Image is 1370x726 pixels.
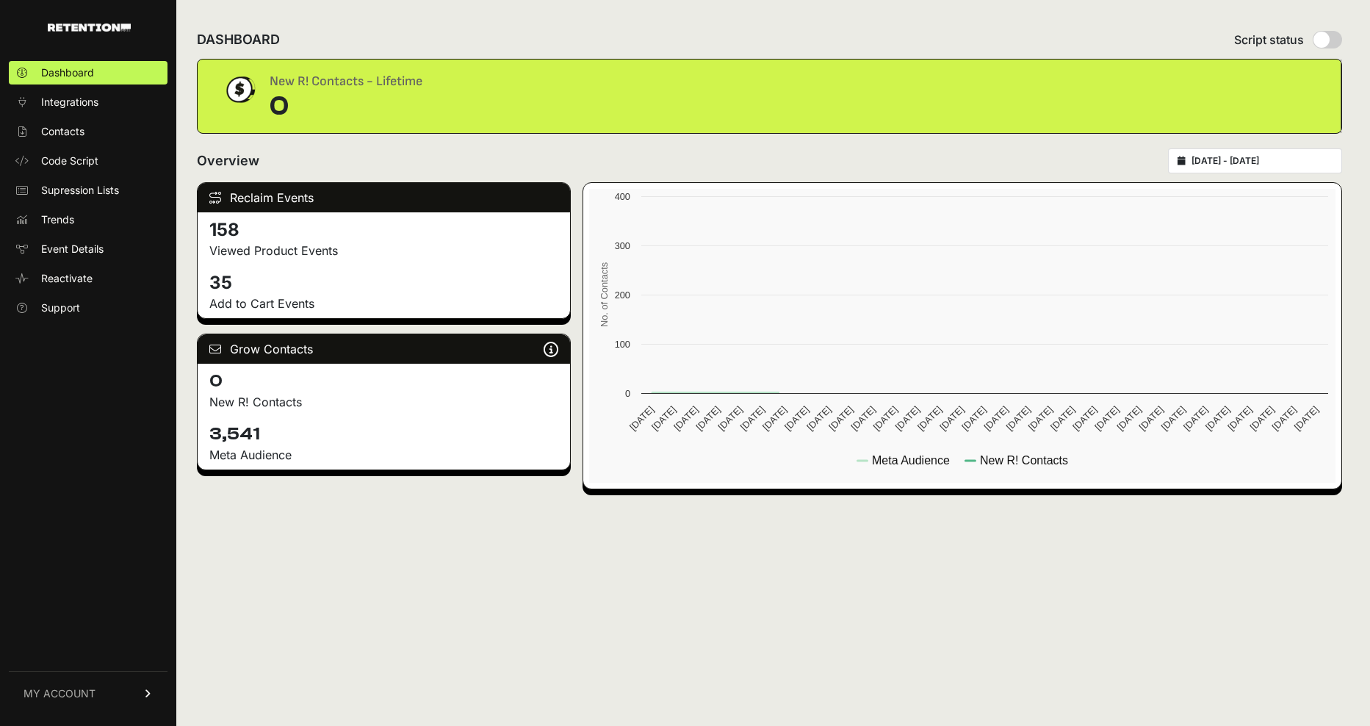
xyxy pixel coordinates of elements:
p: Viewed Product Events [209,242,558,259]
h4: 0 [209,370,558,393]
text: [DATE] [1137,404,1166,433]
a: Trends [9,208,167,231]
span: Event Details [41,242,104,256]
text: [DATE] [1247,404,1276,433]
a: MY ACCOUNT [9,671,167,716]
text: [DATE] [738,404,767,433]
h2: DASHBOARD [197,29,280,50]
span: Code Script [41,154,98,168]
text: [DATE] [1159,404,1188,433]
text: [DATE] [649,404,678,433]
text: [DATE] [716,404,745,433]
text: 200 [615,290,630,301]
text: 0 [625,388,630,399]
a: Support [9,296,167,320]
text: [DATE] [871,404,900,433]
text: [DATE] [826,404,855,433]
p: New R! Contacts [209,393,558,411]
span: Support [41,301,80,315]
text: [DATE] [1270,404,1299,433]
text: New R! Contacts [980,454,1068,467]
text: [DATE] [959,404,988,433]
h4: 35 [209,271,558,295]
text: [DATE] [1004,404,1033,433]
a: Contacts [9,120,167,143]
text: [DATE] [1225,404,1254,433]
text: [DATE] [849,404,878,433]
a: Dashboard [9,61,167,85]
span: Supression Lists [41,183,119,198]
a: Supression Lists [9,179,167,202]
text: [DATE] [627,404,656,433]
span: Reactivate [41,271,93,286]
text: Meta Audience [872,454,950,467]
text: [DATE] [1203,404,1232,433]
div: 0 [270,92,422,121]
text: [DATE] [937,404,966,433]
span: Contacts [41,124,84,139]
text: [DATE] [1070,404,1099,433]
text: [DATE] [1181,404,1210,433]
text: [DATE] [1292,404,1321,433]
a: Event Details [9,237,167,261]
text: [DATE] [1026,404,1055,433]
text: [DATE] [982,404,1011,433]
a: Code Script [9,149,167,173]
text: [DATE] [1048,404,1077,433]
h4: 3,541 [209,423,558,446]
a: Integrations [9,90,167,114]
div: New R! Contacts - Lifetime [270,71,422,92]
text: [DATE] [1092,404,1121,433]
text: [DATE] [782,404,811,433]
text: [DATE] [760,404,789,433]
text: [DATE] [671,404,700,433]
div: Reclaim Events [198,183,570,212]
text: [DATE] [893,404,922,433]
h4: 158 [209,218,558,242]
text: [DATE] [804,404,833,433]
text: 400 [615,191,630,202]
img: dollar-coin-05c43ed7efb7bc0c12610022525b4bbbb207c7efeef5aecc26f025e68dcafac9.png [221,71,258,108]
text: 100 [615,339,630,350]
div: Grow Contacts [198,334,570,364]
text: No. of Contacts [599,262,610,327]
div: Meta Audience [209,446,558,464]
span: MY ACCOUNT [24,686,95,701]
a: Reactivate [9,267,167,290]
text: [DATE] [915,404,944,433]
span: Dashboard [41,65,94,80]
h2: Overview [197,151,259,171]
img: Retention.com [48,24,131,32]
p: Add to Cart Events [209,295,558,312]
span: Trends [41,212,74,227]
span: Script status [1234,31,1304,48]
text: [DATE] [1114,404,1143,433]
text: 300 [615,240,630,251]
span: Integrations [41,95,98,109]
text: [DATE] [693,404,722,433]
